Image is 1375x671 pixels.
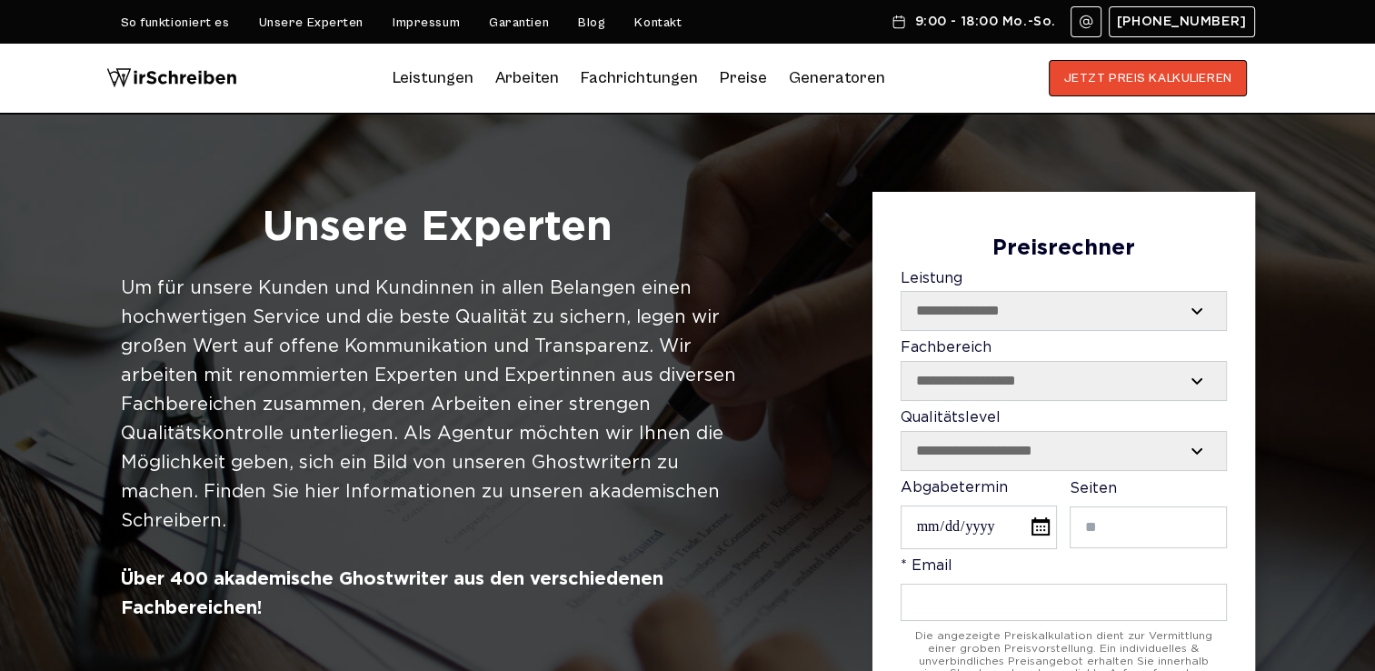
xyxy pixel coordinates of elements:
[121,571,663,616] b: Über 400 akademische Ghostwriter aus den verschiedenen Fachbereichen!
[495,64,559,93] a: Arbeiten
[121,201,754,255] h1: Unsere Experten
[393,15,460,30] a: Impressum
[901,340,1227,401] label: Fachbereich
[634,15,682,30] a: Kontakt
[1117,15,1247,29] span: [PHONE_NUMBER]
[901,506,1057,548] input: Abgabetermin
[901,480,1057,549] label: Abgabetermin
[259,15,364,30] a: Unsere Experten
[891,15,907,29] img: Schedule
[581,64,698,93] a: Fachrichtungen
[901,584,1227,621] input: * Email
[578,15,605,30] a: Blog
[1049,60,1248,96] button: JETZT PREIS KALKULIEREN
[901,236,1227,262] div: Preisrechner
[1079,15,1093,29] img: Email
[720,68,767,87] a: Preise
[489,15,549,30] a: Garantien
[1070,482,1117,496] span: Seiten
[121,274,754,623] div: Um für unsere Kunden und Kundinnen in allen Belangen einen hochwertigen Service und die beste Qua...
[901,410,1227,471] label: Qualitätslevel
[121,15,230,30] a: So funktioniert es
[914,15,1055,29] span: 9:00 - 18:00 Mo.-So.
[106,60,237,96] img: logo wirschreiben
[901,558,1227,621] label: * Email
[901,271,1227,332] label: Leistung
[1109,6,1255,37] a: [PHONE_NUMBER]
[789,64,885,93] a: Generatoren
[393,64,473,93] a: Leistungen
[902,432,1227,470] select: Qualitätslevel
[902,362,1226,400] select: Fachbereich
[902,292,1226,330] select: Leistung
